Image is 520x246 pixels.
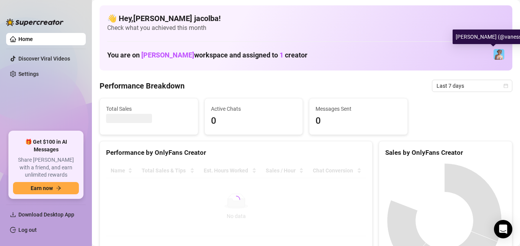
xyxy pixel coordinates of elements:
span: 🎁 Get $100 in AI Messages [13,138,79,153]
span: Share [PERSON_NAME] with a friend, and earn unlimited rewards [13,156,79,179]
span: arrow-right [56,185,61,191]
span: Total Sales [106,105,192,113]
a: Log out [18,227,37,233]
span: Active Chats [211,105,297,113]
div: Sales by OnlyFans Creator [385,148,506,158]
a: Home [18,36,33,42]
span: Last 7 days [437,80,508,92]
h4: Performance Breakdown [100,80,185,91]
span: 0 [211,114,297,128]
a: Settings [18,71,39,77]
div: Open Intercom Messenger [494,220,512,238]
div: Performance by OnlyFans Creator [106,148,366,158]
img: logo-BBDzfeDw.svg [6,18,64,26]
span: calendar [504,84,508,88]
span: 1 [280,51,283,59]
span: Check what you achieved this month [107,24,505,32]
span: loading [231,195,241,205]
button: Earn nowarrow-right [13,182,79,194]
span: download [10,212,16,218]
h1: You are on workspace and assigned to creator [107,51,307,59]
span: Earn now [31,185,53,191]
span: Messages Sent [316,105,401,113]
img: Vanessa [494,49,504,60]
span: Download Desktop App [18,212,74,218]
h4: 👋 Hey, [PERSON_NAME] jacolba ! [107,13,505,24]
span: 0 [316,114,401,128]
span: [PERSON_NAME] [141,51,194,59]
a: Discover Viral Videos [18,56,70,62]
